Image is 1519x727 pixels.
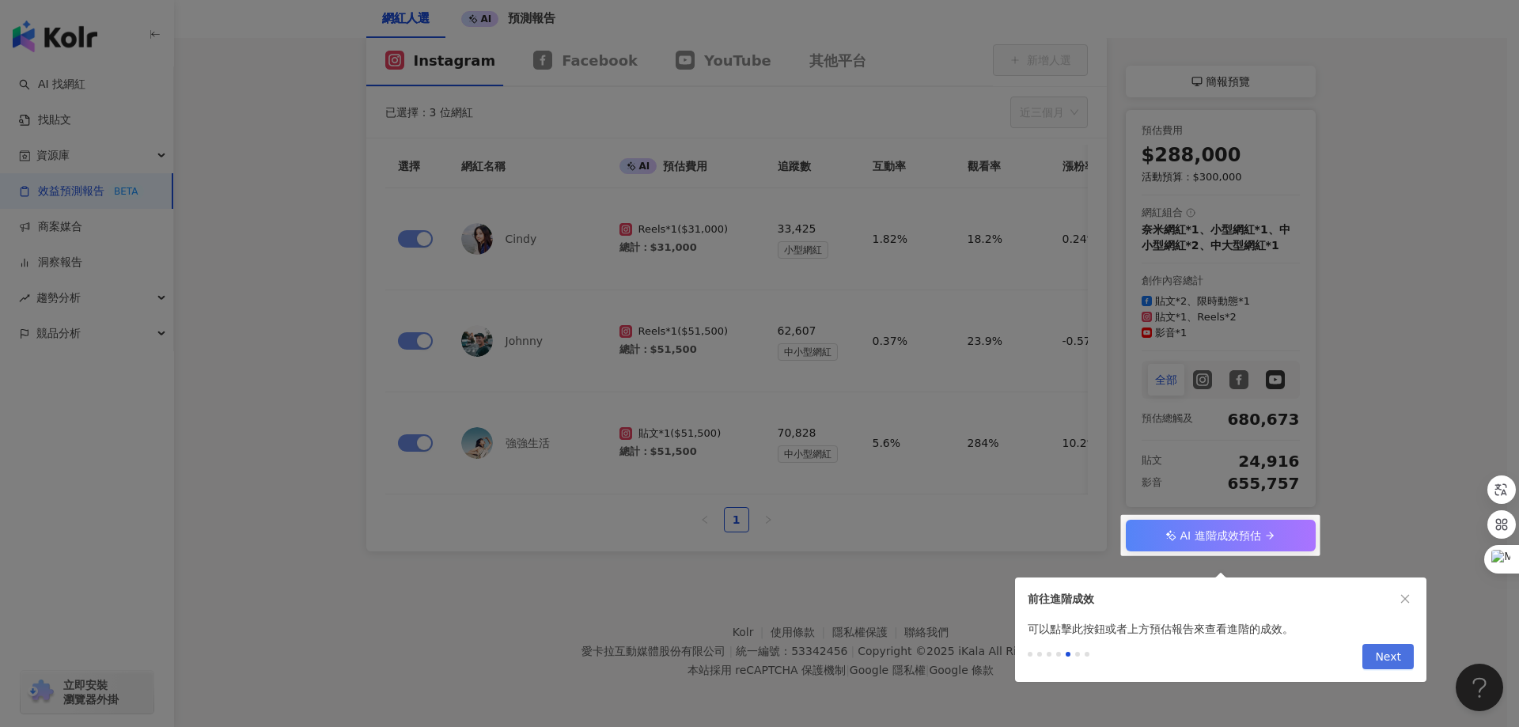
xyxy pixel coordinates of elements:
div: 可以點擊此按鈕或者上方預估報告來查看進階的成效。 [1015,620,1426,638]
button: Next [1362,644,1414,669]
div: 前往進階成效 [1028,590,1396,608]
span: Next [1375,645,1401,670]
button: close [1396,590,1414,608]
span: close [1400,593,1411,604]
